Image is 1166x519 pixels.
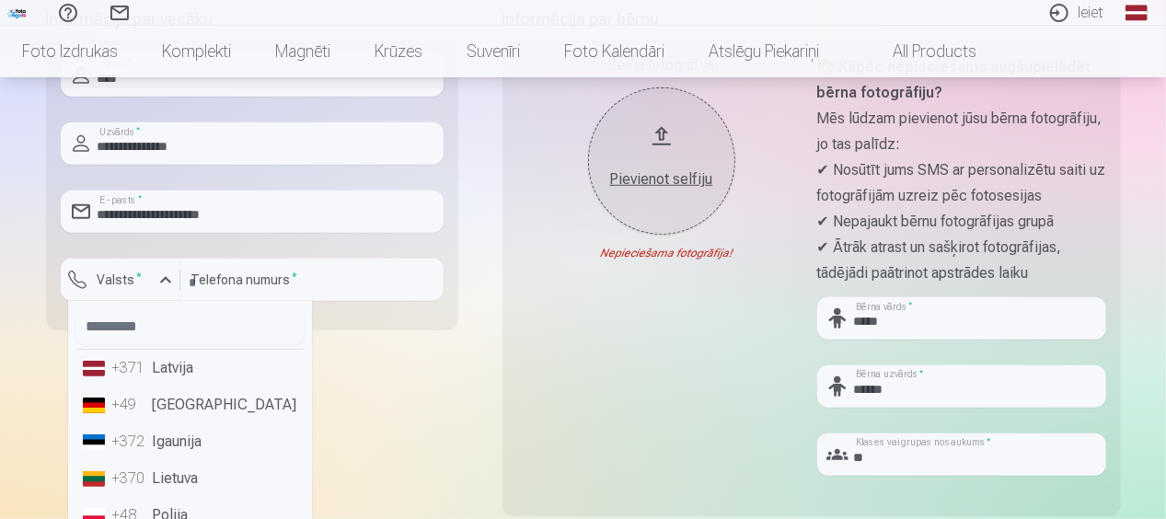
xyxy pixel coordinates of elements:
[112,394,149,416] div: +49
[112,357,149,379] div: +371
[817,209,1106,235] p: ✔ Nepajaukt bērnu fotogrāfijas grupā
[75,423,305,460] li: Igaunija
[61,259,180,301] button: Valsts*
[75,386,305,423] li: [GEOGRAPHIC_DATA]
[253,26,352,77] a: Magnēti
[817,157,1106,209] p: ✔ Nosūtīt jums SMS ar personalizētu saiti uz fotogrāfijām uzreiz pēc fotosesijas
[687,26,841,77] a: Atslēgu piekariņi
[75,460,305,497] li: Lietuva
[817,235,1106,286] p: ✔ Ātrāk atrast un sašķirot fotogrāfijas, tādējādi paātrinot apstrādes laiku
[112,467,149,490] div: +370
[61,301,180,316] div: Lauks ir obligāts
[841,26,999,77] a: All products
[90,271,150,289] label: Valsts
[817,106,1106,157] p: Mēs lūdzam pievienot jūsu bērna fotogrāfiju, jo tas palīdz:
[444,26,542,77] a: Suvenīri
[606,168,717,190] div: Pievienot selfiju
[542,26,687,77] a: Foto kalendāri
[517,246,806,260] div: Nepieciešama fotogrāfija!
[352,26,444,77] a: Krūzes
[588,87,735,235] button: Pievienot selfiju
[140,26,253,77] a: Komplekti
[112,431,149,453] div: +372
[75,350,305,386] li: Latvija
[7,7,28,18] img: /fa1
